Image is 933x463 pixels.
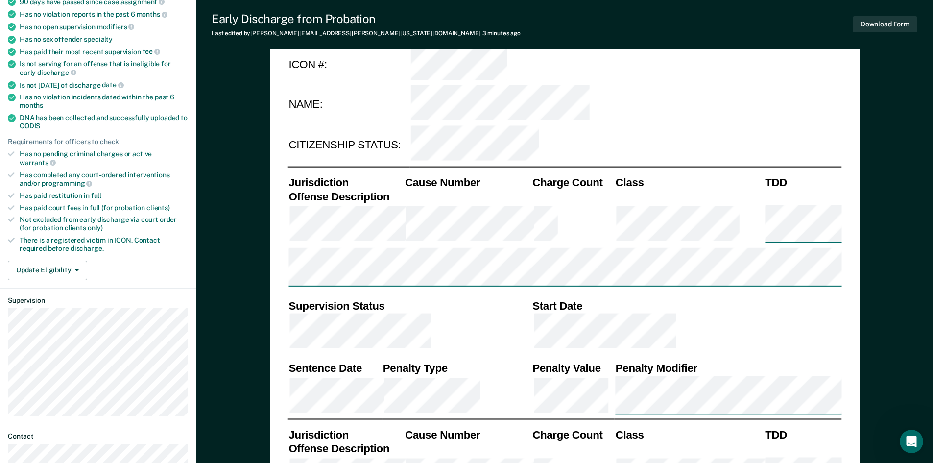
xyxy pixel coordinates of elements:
span: discharge [37,69,76,76]
div: DNA has been collected and successfully uploaded to [20,114,188,130]
button: Download Form [853,16,917,32]
div: Early Discharge from Probation [212,12,521,26]
th: TDD [764,175,841,190]
th: Jurisdiction [287,175,404,190]
span: CODIS [20,122,40,130]
th: Offense Description [287,190,404,204]
div: Has no pending criminal charges or active [20,150,188,167]
div: Has no open supervision [20,23,188,31]
div: Has completed any court-ordered interventions and/or [20,171,188,188]
th: Class [614,175,764,190]
th: Penalty Type [382,361,531,375]
span: modifiers [97,23,135,31]
div: Has no sex offender [20,35,188,44]
div: Is not [DATE] of discharge [20,81,188,90]
th: Sentence Date [287,361,382,375]
span: months [20,101,43,109]
th: Penalty Value [531,361,615,375]
span: warrants [20,159,56,167]
div: Has paid court fees in full (for probation [20,204,188,212]
div: Has paid restitution in [20,192,188,200]
button: Update Eligibility [8,261,87,280]
th: Class [614,428,764,442]
th: Cause Number [404,428,531,442]
th: Penalty Modifier [614,361,841,375]
th: Cause Number [404,175,531,190]
div: Has no violation reports in the past 6 [20,10,188,19]
th: Jurisdiction [287,428,404,442]
th: Supervision Status [287,299,531,313]
th: TDD [764,428,841,442]
div: Last edited by [PERSON_NAME][EMAIL_ADDRESS][PERSON_NAME][US_STATE][DOMAIN_NAME] [212,30,521,37]
th: Start Date [531,299,841,313]
div: Requirements for officers to check [8,138,188,146]
iframe: Intercom live chat [900,430,923,453]
th: Charge Count [531,428,615,442]
span: 3 minutes ago [482,30,521,37]
span: months [137,10,167,18]
span: only) [88,224,103,232]
dt: Contact [8,432,188,440]
div: Has paid their most recent supervision [20,48,188,56]
span: clients) [146,204,170,212]
td: NAME: [287,84,409,124]
th: Offense Description [287,442,404,456]
div: There is a registered victim in ICON. Contact required before [20,236,188,253]
dt: Supervision [8,296,188,305]
td: CITIZENSHIP STATUS: [287,124,409,165]
span: fee [143,48,160,55]
span: date [102,81,123,89]
td: ICON #: [287,44,409,84]
span: discharge. [71,244,104,252]
div: Not excluded from early discharge via court order (for probation clients [20,216,188,232]
div: Is not serving for an offense that is ineligible for early [20,60,188,76]
span: specialty [84,35,113,43]
span: full [91,192,101,199]
th: Charge Count [531,175,615,190]
span: programming [42,179,92,187]
div: Has no violation incidents dated within the past 6 [20,93,188,110]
